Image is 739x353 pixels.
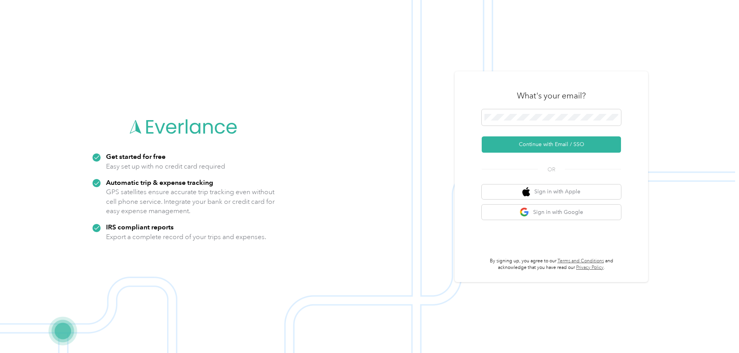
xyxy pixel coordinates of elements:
[696,310,739,353] iframe: Everlance-gr Chat Button Frame
[520,207,529,217] img: google logo
[106,162,225,171] p: Easy set up with no credit card required
[538,165,565,174] span: OR
[482,258,621,271] p: By signing up, you agree to our and acknowledge that you have read our .
[558,258,604,264] a: Terms and Conditions
[106,178,213,186] strong: Automatic trip & expense tracking
[517,90,586,101] h3: What's your email?
[482,205,621,220] button: google logoSign in with Google
[576,265,604,270] a: Privacy Policy
[106,232,266,242] p: Export a complete record of your trips and expenses.
[106,223,174,231] strong: IRS compliant reports
[522,187,530,197] img: apple logo
[482,184,621,200] button: apple logoSign in with Apple
[106,152,166,160] strong: Get started for free
[482,136,621,153] button: Continue with Email / SSO
[106,187,275,216] p: GPS satellites ensure accurate trip tracking even without cell phone service. Integrate your bank...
